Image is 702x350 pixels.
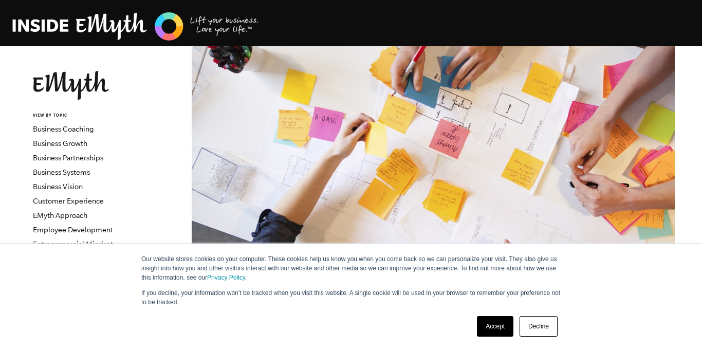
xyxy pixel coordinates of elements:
[33,211,87,219] a: EMyth Approach
[33,154,103,162] a: Business Partnerships
[33,139,87,148] a: Business Growth
[520,316,558,337] a: Decline
[33,240,113,248] a: Entrepreneurial Mindset
[33,197,104,205] a: Customer Experience
[33,168,90,176] a: Business Systems
[141,254,561,282] p: Our website stores cookies on your computer. These cookies help us know you when you come back so...
[477,316,513,337] a: Accept
[33,182,83,191] a: Business Vision
[33,71,109,100] img: EMyth
[33,113,157,119] h6: VIEW BY TOPIC
[141,288,561,307] p: If you decline, your information won’t be tracked when you visit this website. A single cookie wi...
[33,226,113,234] a: Employee Development
[33,125,94,133] a: Business Coaching
[12,11,259,42] img: EMyth Business Coaching
[207,274,245,281] a: Privacy Policy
